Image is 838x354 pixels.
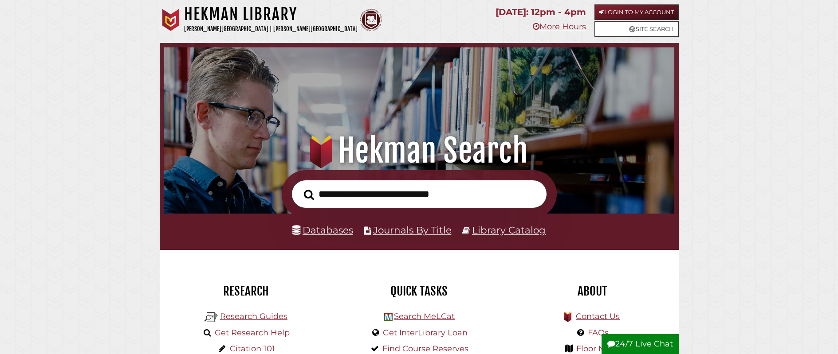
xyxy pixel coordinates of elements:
[304,189,314,200] i: Search
[184,24,358,34] p: [PERSON_NAME][GEOGRAPHIC_DATA] | [PERSON_NAME][GEOGRAPHIC_DATA]
[360,9,382,31] img: Calvin Theological Seminary
[594,4,679,20] a: Login to My Account
[160,9,182,31] img: Calvin University
[205,311,218,324] img: Hekman Library Logo
[472,224,546,236] a: Library Catalog
[230,344,275,354] a: Citation 101
[594,21,679,37] a: Site Search
[512,284,672,299] h2: About
[382,344,468,354] a: Find Course Reserves
[292,224,353,236] a: Databases
[220,311,287,321] a: Research Guides
[588,328,609,338] a: FAQs
[373,224,452,236] a: Journals By Title
[215,328,290,338] a: Get Research Help
[184,4,358,24] h1: Hekman Library
[177,131,661,170] h1: Hekman Search
[166,284,326,299] h2: Research
[496,4,586,20] p: [DATE]: 12pm - 4pm
[394,311,455,321] a: Search MeLCat
[339,284,499,299] h2: Quick Tasks
[533,22,586,31] a: More Hours
[576,311,620,321] a: Contact Us
[383,328,468,338] a: Get InterLibrary Loan
[576,344,620,354] a: Floor Maps
[299,187,319,203] button: Search
[384,313,393,321] img: Hekman Library Logo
